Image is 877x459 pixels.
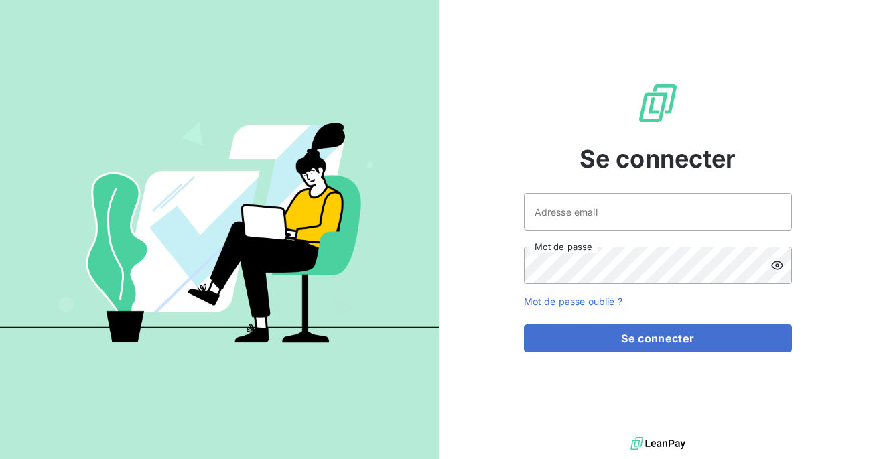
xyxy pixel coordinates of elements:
[524,296,622,307] a: Mot de passe oublié ?
[524,193,792,231] input: placeholder
[524,324,792,352] button: Se connecter
[580,141,736,177] span: Se connecter
[630,434,685,454] img: logo
[636,82,679,125] img: Logo LeanPay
